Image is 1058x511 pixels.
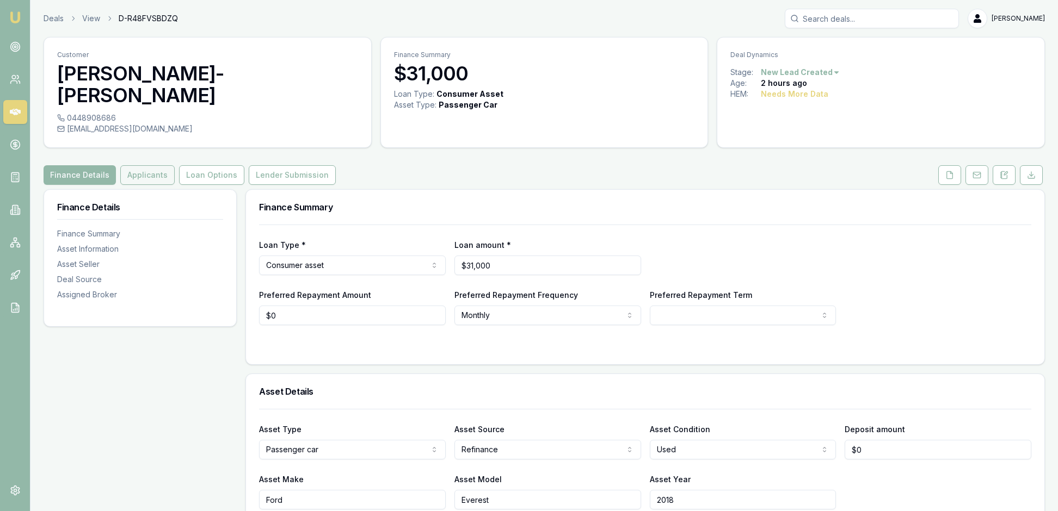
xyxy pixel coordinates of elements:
[57,123,358,134] div: [EMAIL_ADDRESS][DOMAIN_NAME]
[9,11,22,24] img: emu-icon-u.png
[57,244,223,254] div: Asset Information
[247,165,338,185] a: Lender Submission
[785,9,959,28] input: Search deals
[249,165,336,185] button: Lender Submission
[439,99,497,110] div: Passenger Car
[730,67,761,78] div: Stage:
[454,425,505,434] label: Asset Source
[44,165,118,185] a: Finance Details
[436,89,503,99] div: Consumer Asset
[57,289,223,300] div: Assigned Broker
[44,13,64,24] a: Deals
[120,165,175,185] button: Applicants
[119,13,178,24] span: D-R48FVSBDZQ
[259,240,306,250] label: Loan Type *
[454,240,511,250] label: Loan amount *
[650,425,710,434] label: Asset Condition
[57,228,223,239] div: Finance Summary
[761,78,807,89] div: 2 hours ago
[454,255,641,275] input: $
[259,306,446,325] input: $
[761,89,828,99] div: Needs More Data
[259,475,304,484] label: Asset Make
[394,51,695,59] p: Finance Summary
[44,165,116,185] button: Finance Details
[730,89,761,99] div: HEM:
[57,113,358,123] div: 0448908686
[82,13,100,24] a: View
[259,290,371,300] label: Preferred Repayment Amount
[57,63,358,106] h3: [PERSON_NAME]-[PERSON_NAME]
[761,67,840,78] button: New Lead Created
[259,203,1031,211] h3: Finance Summary
[57,203,223,211] h3: Finance Details
[730,78,761,89] div: Age:
[44,13,178,24] nav: breadcrumb
[57,259,223,270] div: Asset Seller
[259,387,1031,396] h3: Asset Details
[730,51,1031,59] p: Deal Dynamics
[179,165,244,185] button: Loan Options
[650,475,691,484] label: Asset Year
[394,99,436,110] div: Asset Type :
[650,290,752,300] label: Preferred Repayment Term
[177,165,247,185] a: Loan Options
[394,89,434,99] div: Loan Type:
[57,51,358,59] p: Customer
[394,63,695,84] h3: $31,000
[118,165,177,185] a: Applicants
[454,290,578,300] label: Preferred Repayment Frequency
[845,440,1031,459] input: $
[454,475,502,484] label: Asset Model
[845,425,905,434] label: Deposit amount
[259,425,302,434] label: Asset Type
[992,14,1045,23] span: [PERSON_NAME]
[57,274,223,285] div: Deal Source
